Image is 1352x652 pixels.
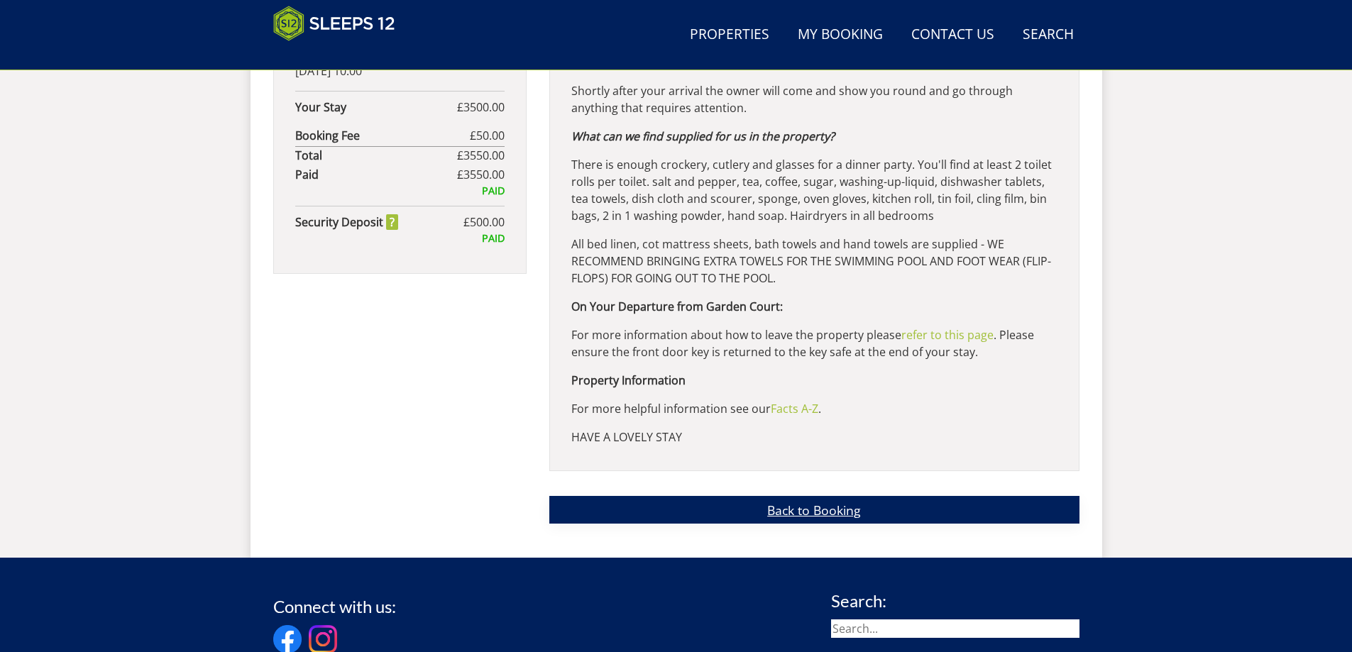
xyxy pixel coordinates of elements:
[571,236,1057,287] p: All bed linen, cot mattress sheets, bath towels and hand towels are supplied - WE RECOMMEND BRING...
[295,183,505,199] div: PAID
[1017,19,1079,51] a: Search
[295,147,457,164] strong: Total
[571,429,1057,446] p: HAVE A LOVELY STAY
[571,326,1057,360] p: For more information about how to leave the property please . Please ensure the front door key is...
[571,372,686,388] b: Property Information
[470,127,505,144] span: £
[457,166,505,183] span: £
[571,400,1057,417] p: For more helpful information see our .
[831,592,1079,610] h3: Search:
[295,166,457,183] strong: Paid
[273,6,395,41] img: Sleeps 12
[273,597,396,616] h3: Connect with us:
[549,496,1079,524] a: Back to Booking
[906,19,1000,51] a: Contact Us
[463,214,505,231] span: £
[792,19,889,51] a: My Booking
[457,99,505,116] span: £
[463,167,505,182] span: 3550.00
[470,214,505,230] span: 500.00
[476,128,505,143] span: 50.00
[901,327,994,343] a: refer to this page
[831,619,1079,638] input: Search...
[295,127,470,144] strong: Booking Fee
[684,19,775,51] a: Properties
[571,299,783,314] strong: On Your Departure from Garden Court:
[463,148,505,163] span: 3550.00
[295,231,505,246] div: PAID
[457,147,505,164] span: £
[295,214,398,231] strong: Security Deposit
[266,50,415,62] iframe: Customer reviews powered by Trustpilot
[463,99,505,115] span: 3500.00
[771,401,818,416] a: Facts A-Z
[295,99,457,116] strong: Your Stay
[571,156,1057,224] p: There is enough crockery, cutlery and glasses for a dinner party. You'll find at least 2 toilet r...
[571,128,835,144] em: What can we find supplied for us in the property?
[571,82,1057,116] p: Shortly after your arrival the owner will come and show you round and go through anything that re...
